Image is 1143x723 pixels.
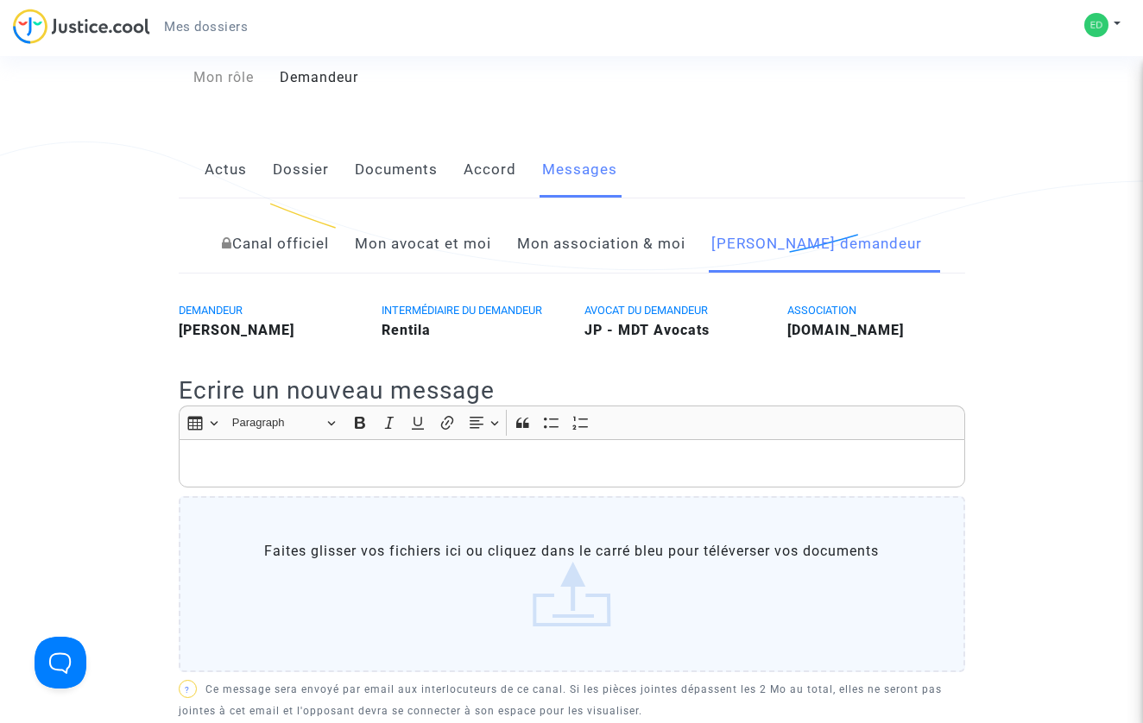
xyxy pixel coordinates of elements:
[164,19,248,35] span: Mes dossiers
[179,439,965,487] div: Rich Text Editor, main
[542,141,617,198] a: Messages
[179,375,965,406] h2: Ecrire un nouveau message
[222,216,329,273] a: Canal officiel
[1084,13,1108,37] img: 864747be96bc1036b08db1d8462fa561
[273,141,329,198] a: Dossier
[179,406,965,439] div: Editor toolbar
[232,412,322,433] span: Paragraph
[35,637,86,688] iframe: Help Scout Beacon - Open
[13,9,150,44] img: jc-logo.svg
[166,67,268,88] div: Mon rôle
[205,141,247,198] a: Actus
[787,322,904,338] b: [DOMAIN_NAME]
[267,67,571,88] div: Demandeur
[355,216,491,273] a: Mon avocat et moi
[584,304,708,317] span: AVOCAT DU DEMANDEUR
[382,322,431,338] b: Rentila
[179,322,294,338] b: [PERSON_NAME]
[150,14,262,40] a: Mes dossiers
[224,410,344,437] button: Paragraph
[185,685,190,695] span: ?
[382,304,542,317] span: INTERMÉDIAIRE DU DEMANDEUR
[584,322,710,338] b: JP - MDT Avocats
[711,216,922,273] a: [PERSON_NAME] demandeur
[464,141,516,198] a: Accord
[179,304,243,317] span: DEMANDEUR
[517,216,685,273] a: Mon association & moi
[179,679,965,722] p: Ce message sera envoyé par email aux interlocuteurs de ce canal. Si les pièces jointes dépassent ...
[355,141,438,198] a: Documents
[787,304,856,317] span: ASSOCIATION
